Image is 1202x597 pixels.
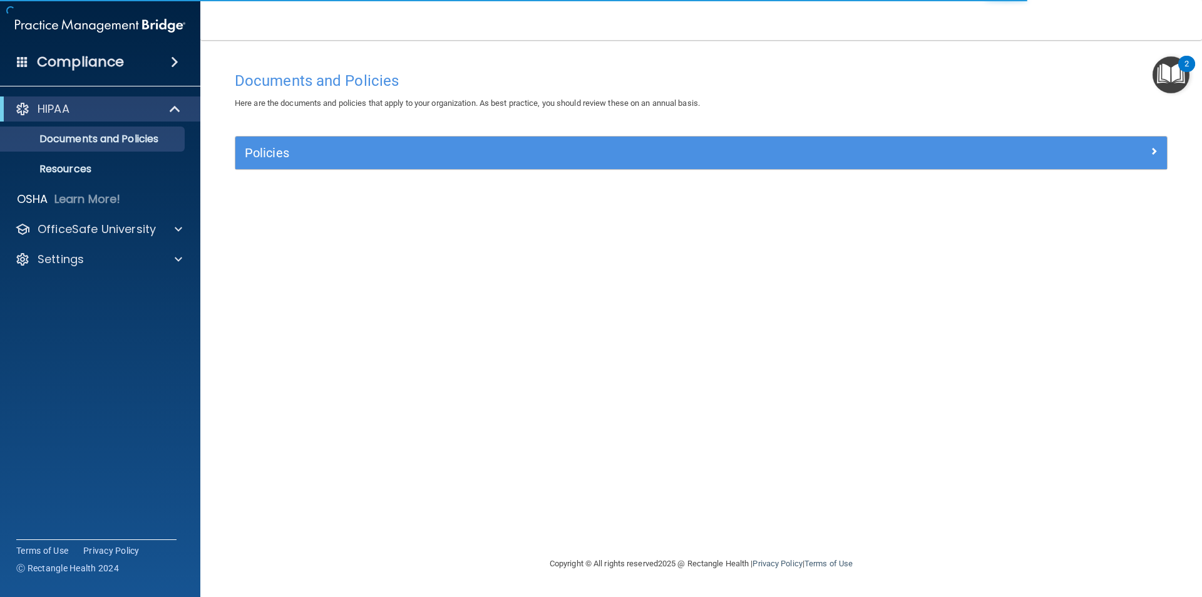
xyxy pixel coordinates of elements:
img: PMB logo [15,13,185,38]
h4: Compliance [37,53,124,71]
div: 2 [1184,64,1189,80]
div: Copyright © All rights reserved 2025 @ Rectangle Health | | [473,544,930,584]
p: Settings [38,252,84,267]
a: Privacy Policy [753,559,802,568]
h4: Documents and Policies [235,73,1168,89]
span: Here are the documents and policies that apply to your organization. As best practice, you should... [235,98,700,108]
a: Terms of Use [804,559,853,568]
span: Ⓒ Rectangle Health 2024 [16,562,119,574]
p: OSHA [17,192,48,207]
iframe: Drift Widget Chat Controller [985,508,1187,558]
a: Settings [15,252,182,267]
a: Privacy Policy [83,544,140,557]
p: Documents and Policies [8,133,179,145]
button: Open Resource Center, 2 new notifications [1153,56,1189,93]
p: HIPAA [38,101,69,117]
p: OfficeSafe University [38,222,156,237]
a: OfficeSafe University [15,222,182,237]
h5: Policies [245,146,925,160]
a: Policies [245,143,1158,163]
p: Resources [8,163,179,175]
a: HIPAA [15,101,182,117]
p: Learn More! [54,192,121,207]
a: Terms of Use [16,544,68,557]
